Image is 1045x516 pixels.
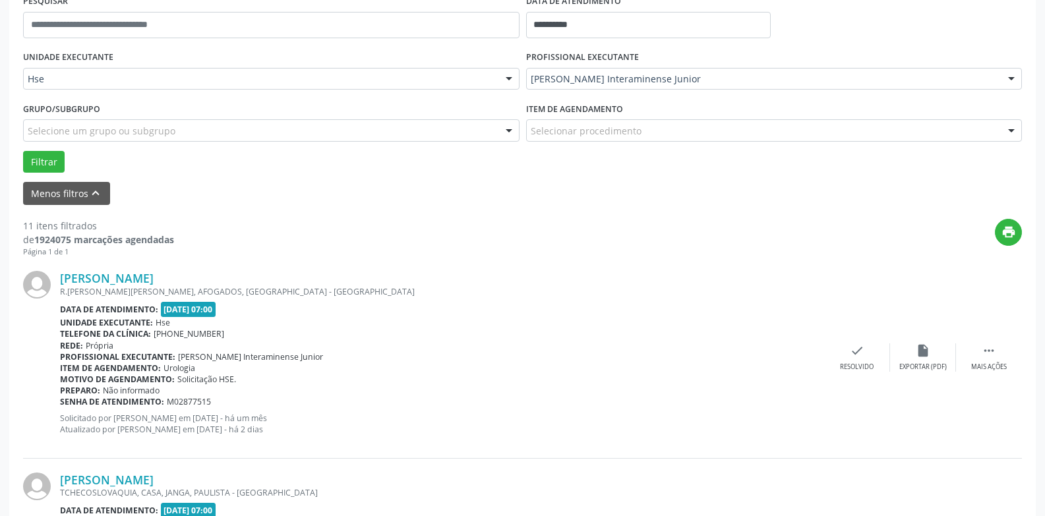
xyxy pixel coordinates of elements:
div: Exportar (PDF) [899,362,947,372]
b: Rede: [60,340,83,351]
i: keyboard_arrow_up [88,186,103,200]
div: Página 1 de 1 [23,246,174,258]
span: Hse [28,72,493,86]
b: Preparo: [60,385,100,396]
div: TCHECOSLOVAQUIA, CASA, JANGA, PAULISTA - [GEOGRAPHIC_DATA] [60,487,824,498]
button: print [995,219,1022,246]
div: R.[PERSON_NAME][PERSON_NAME], AFOGADOS, [GEOGRAPHIC_DATA] - [GEOGRAPHIC_DATA] [60,286,824,297]
a: [PERSON_NAME] [60,473,154,487]
span: Urologia [164,362,195,374]
label: UNIDADE EXECUTANTE [23,47,113,68]
strong: 1924075 marcações agendadas [34,233,174,246]
b: Motivo de agendamento: [60,374,175,385]
i: check [850,343,864,358]
span: Selecionar procedimento [531,124,642,138]
b: Unidade executante: [60,317,153,328]
p: Solicitado por [PERSON_NAME] em [DATE] - há um mês Atualizado por [PERSON_NAME] em [DATE] - há 2 ... [60,413,824,435]
img: img [23,473,51,500]
i: print [1001,225,1016,239]
div: de [23,233,174,246]
b: Data de atendimento: [60,304,158,315]
img: img [23,271,51,299]
label: PROFISSIONAL EXECUTANTE [526,47,639,68]
span: M02877515 [167,396,211,407]
span: [PERSON_NAME] Interaminense Junior [531,72,996,86]
span: Não informado [103,385,160,396]
span: [PERSON_NAME] Interaminense Junior [178,351,323,362]
label: Grupo/Subgrupo [23,99,100,119]
b: Data de atendimento: [60,505,158,516]
span: Própria [86,340,113,351]
span: Solicitação HSE. [177,374,236,385]
span: Hse [156,317,170,328]
i:  [982,343,996,358]
b: Senha de atendimento: [60,396,164,407]
div: 11 itens filtrados [23,219,174,233]
b: Telefone da clínica: [60,328,151,339]
a: [PERSON_NAME] [60,271,154,285]
span: [PHONE_NUMBER] [154,328,224,339]
div: Resolvido [840,362,874,372]
button: Filtrar [23,151,65,173]
b: Profissional executante: [60,351,175,362]
b: Item de agendamento: [60,362,161,374]
i: insert_drive_file [916,343,930,358]
button: Menos filtroskeyboard_arrow_up [23,182,110,205]
span: [DATE] 07:00 [161,302,216,317]
div: Mais ações [971,362,1007,372]
span: Selecione um grupo ou subgrupo [28,124,175,138]
label: Item de agendamento [526,99,623,119]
